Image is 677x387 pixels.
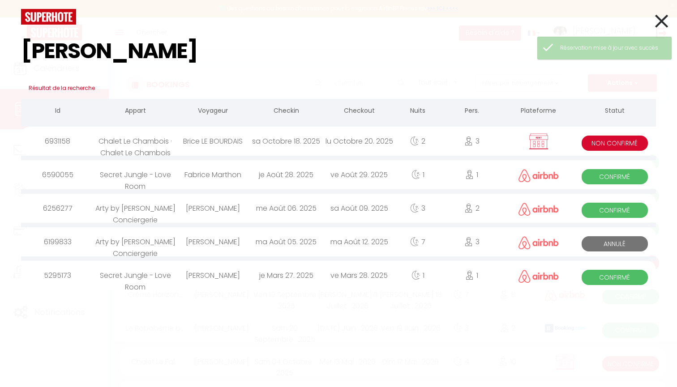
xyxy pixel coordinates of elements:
span: Non Confirmé [582,136,647,151]
th: Pers. [440,99,504,124]
th: Voyageur [176,99,249,124]
th: Checkin [249,99,322,124]
th: Checkout [323,99,396,124]
div: [PERSON_NAME] [176,261,249,290]
div: Secret Jungle - Love Room [94,160,176,189]
img: airbnb2.png [518,236,559,249]
span: Confirmé [582,270,647,285]
input: Tapez pour rechercher... [21,25,656,77]
div: 6590055 [21,160,94,189]
div: Arty by [PERSON_NAME] Conciergerie [94,227,176,256]
div: 7 [396,227,440,256]
th: Plateforme [504,99,574,124]
div: [PERSON_NAME] [176,227,249,256]
div: ve Août 29. 2025 [323,160,396,189]
div: Secret Jungle - Love Room [94,261,176,290]
img: logo [21,9,76,25]
div: 6931158 [21,127,94,156]
div: 2 [396,127,440,156]
div: 1 [440,261,504,290]
div: Chalet Le Chambois · Chalet Le Chambois [94,127,176,156]
div: 3 [440,227,504,256]
img: rent.png [527,133,550,150]
div: ma Août 05. 2025 [249,227,322,256]
div: je Août 28. 2025 [249,160,322,189]
div: me Août 06. 2025 [249,194,322,223]
span: Confirmé [582,169,647,184]
div: 1 [440,160,504,189]
div: sa Octobre 18. 2025 [249,127,322,156]
th: Id [21,99,94,124]
div: Arty by [PERSON_NAME] Conciergerie [94,194,176,223]
img: airbnb2.png [518,270,559,283]
div: 1 [396,261,440,290]
span: Confirmé [582,203,647,218]
div: Fabrice Marthon [176,160,249,189]
div: Brice LE BOURDAIS [176,127,249,156]
div: [PERSON_NAME] [176,194,249,223]
th: Nuits [396,99,440,124]
div: Réservation mise à jour avec succès [560,44,662,52]
span: Annulé [582,236,647,251]
div: lu Octobre 20. 2025 [323,127,396,156]
div: sa Août 09. 2025 [323,194,396,223]
th: Statut [574,99,656,124]
img: airbnb2.png [518,169,559,182]
div: ma Août 12. 2025 [323,227,396,256]
th: Appart [94,99,176,124]
div: 6199833 [21,227,94,256]
div: 3 [440,127,504,156]
div: 3 [396,194,440,223]
h3: Résultat de la recherche [21,77,656,99]
div: ve Mars 28. 2025 [323,261,396,290]
div: 2 [440,194,504,223]
div: je Mars 27. 2025 [249,261,322,290]
div: 5295173 [21,261,94,290]
div: 1 [396,160,440,189]
img: airbnb2.png [518,203,559,216]
div: 6256277 [21,194,94,223]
